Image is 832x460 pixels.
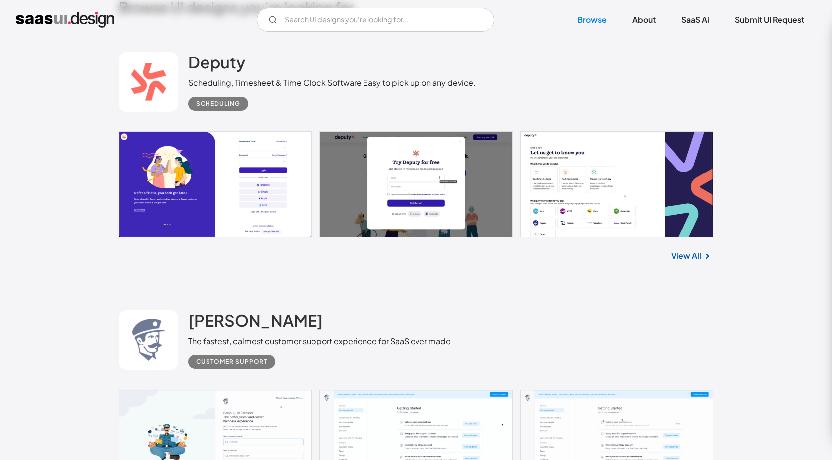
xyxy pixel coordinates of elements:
[566,9,619,31] a: Browse
[257,8,494,32] form: Email Form
[188,52,245,72] h2: Deputy
[723,9,816,31] a: Submit UI Request
[257,8,494,32] input: Search UI designs you're looking for...
[188,52,245,77] a: Deputy
[188,77,476,89] div: Scheduling, Timesheet & Time Clock Software Easy to pick up on any device.
[188,335,451,347] div: The fastest, calmest customer support experience for SaaS ever made
[196,98,240,110] div: Scheduling
[670,9,721,31] a: SaaS Ai
[671,250,701,262] a: View All
[188,310,323,335] a: [PERSON_NAME]
[621,9,668,31] a: About
[188,310,323,330] h2: [PERSON_NAME]
[196,356,267,368] div: Customer Support
[16,12,114,28] a: home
